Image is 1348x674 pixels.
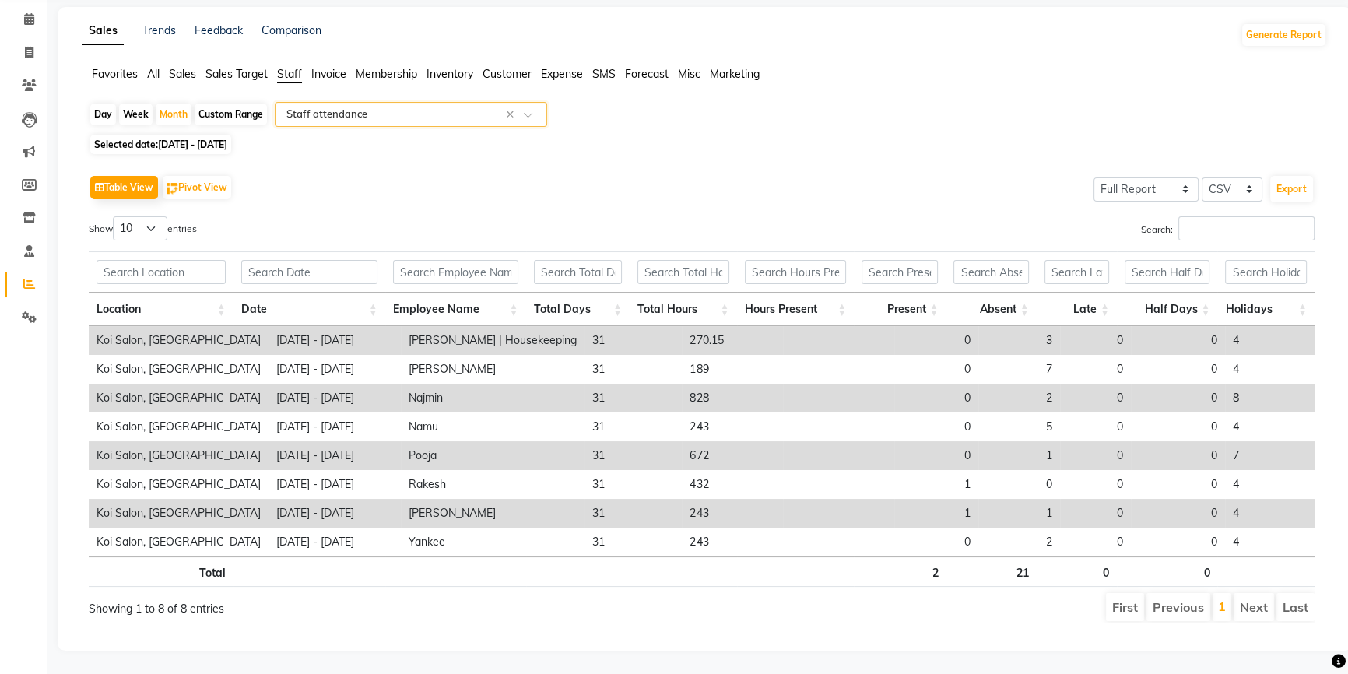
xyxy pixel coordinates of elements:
[205,67,268,81] span: Sales Target
[1117,556,1217,587] th: 0
[894,528,978,556] td: 0
[92,67,138,81] span: Favorites
[90,176,158,199] button: Table View
[113,216,167,240] select: Showentries
[89,326,269,355] td: Koi Salon, [GEOGRAPHIC_DATA]
[483,67,532,81] span: Customer
[1044,260,1109,284] input: Search Late
[894,412,978,441] td: 0
[1225,384,1315,412] td: 8
[1037,556,1117,587] th: 0
[946,556,1036,587] th: 21
[682,499,782,528] td: 243
[1225,355,1315,384] td: 4
[625,67,669,81] span: Forecast
[946,293,1036,326] th: Absent: activate to sort column ascending
[97,260,226,284] input: Search Location
[269,470,401,499] td: [DATE] - [DATE]
[978,441,1060,470] td: 1
[233,293,385,326] th: Date: activate to sort column ascending
[401,412,584,441] td: Namu
[401,384,584,412] td: Najmin
[894,384,978,412] td: 0
[1131,528,1225,556] td: 0
[356,67,417,81] span: Membership
[854,556,946,587] th: 2
[82,17,124,45] a: Sales
[269,499,401,528] td: [DATE] - [DATE]
[1060,355,1131,384] td: 0
[1225,470,1315,499] td: 4
[385,293,526,326] th: Employee Name: activate to sort column ascending
[195,104,267,125] div: Custom Range
[1060,384,1131,412] td: 0
[1117,293,1217,326] th: Half Days: activate to sort column ascending
[401,326,584,355] td: [PERSON_NAME] | Housekeeping
[584,528,682,556] td: 31
[592,67,616,81] span: SMS
[1131,499,1225,528] td: 0
[978,355,1060,384] td: 7
[1060,470,1131,499] td: 0
[89,499,269,528] td: Koi Salon, [GEOGRAPHIC_DATA]
[1225,441,1315,470] td: 7
[401,441,584,470] td: Pooja
[311,67,346,81] span: Invoice
[1225,528,1315,556] td: 4
[1060,528,1131,556] td: 0
[682,441,782,470] td: 672
[894,355,978,384] td: 0
[526,293,630,326] th: Total Days: activate to sort column ascending
[1131,470,1225,499] td: 0
[682,355,782,384] td: 189
[534,260,622,284] input: Search Total Days
[1125,260,1209,284] input: Search Half Days
[737,293,855,326] th: Hours Present: activate to sort column ascending
[241,260,377,284] input: Search Date
[854,293,946,326] th: Present: activate to sort column ascending
[1131,441,1225,470] td: 0
[269,412,401,441] td: [DATE] - [DATE]
[894,470,978,499] td: 1
[1060,441,1131,470] td: 0
[1141,216,1315,240] label: Search:
[427,67,473,81] span: Inventory
[269,528,401,556] td: [DATE] - [DATE]
[147,67,160,81] span: All
[1242,24,1325,46] button: Generate Report
[637,260,728,284] input: Search Total Hours
[682,326,782,355] td: 270.15
[541,67,583,81] span: Expense
[1131,412,1225,441] td: 0
[1060,326,1131,355] td: 0
[89,293,233,326] th: Location: activate to sort column ascending
[584,412,682,441] td: 31
[584,355,682,384] td: 31
[89,216,197,240] label: Show entries
[90,104,116,125] div: Day
[978,384,1060,412] td: 2
[277,67,302,81] span: Staff
[89,556,233,587] th: Total
[1060,412,1131,441] td: 0
[978,528,1060,556] td: 2
[978,326,1060,355] td: 3
[195,23,243,37] a: Feedback
[1037,293,1117,326] th: Late: activate to sort column ascending
[1225,412,1315,441] td: 4
[678,67,700,81] span: Misc
[158,139,227,150] span: [DATE] - [DATE]
[862,260,938,284] input: Search Present
[90,135,231,154] span: Selected date:
[262,23,321,37] a: Comparison
[894,499,978,528] td: 1
[89,412,269,441] td: Koi Salon, [GEOGRAPHIC_DATA]
[163,176,231,199] button: Pivot View
[584,441,682,470] td: 31
[584,326,682,355] td: 31
[894,326,978,355] td: 0
[401,528,584,556] td: Yankee
[269,384,401,412] td: [DATE] - [DATE]
[584,384,682,412] td: 31
[1131,326,1225,355] td: 0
